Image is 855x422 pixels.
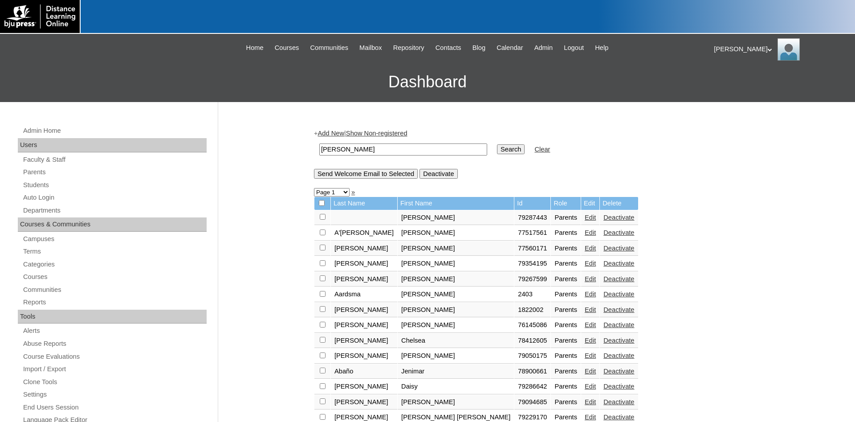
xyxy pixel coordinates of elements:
a: Edit [585,383,596,390]
a: Deactivate [603,245,634,252]
a: Deactivate [603,291,634,298]
td: [PERSON_NAME] [331,256,397,271]
a: Terms [22,246,207,257]
td: Daisy [398,379,514,394]
span: Courses [275,43,299,53]
input: Deactivate [419,169,457,179]
a: Edit [585,398,596,406]
a: Deactivate [603,214,634,221]
a: Deactivate [603,398,634,406]
td: Parents [551,210,581,225]
span: Communities [310,43,348,53]
input: Send Welcome Email to Selected [314,169,418,179]
td: [PERSON_NAME] [331,333,397,348]
td: Aardsma [331,287,397,302]
td: [PERSON_NAME] [331,318,397,333]
div: [PERSON_NAME] [714,38,846,61]
div: Users [18,138,207,152]
td: 1822002 [514,303,550,318]
a: Import / Export [22,364,207,375]
span: Blog [472,43,485,53]
td: [PERSON_NAME] [398,272,514,287]
span: Repository [393,43,424,53]
td: [PERSON_NAME] [398,241,514,256]
div: Courses & Communities [18,217,207,232]
a: Home [242,43,268,53]
td: 77517561 [514,225,550,241]
a: Edit [585,260,596,267]
span: Help [595,43,608,53]
a: Logout [559,43,588,53]
a: Edit [585,414,596,421]
td: [PERSON_NAME] [331,379,397,394]
td: 79267599 [514,272,550,287]
td: [PERSON_NAME] [331,395,397,410]
a: Deactivate [603,275,634,283]
td: [PERSON_NAME] [398,210,514,225]
a: Edit [585,245,596,252]
a: Parents [22,167,207,178]
a: Edit [585,291,596,298]
span: Calendar [497,43,523,53]
span: Contacts [436,43,461,53]
td: A'[PERSON_NAME] [331,225,397,241]
a: Edit [585,368,596,375]
td: Parents [551,379,581,394]
td: Parents [551,303,581,318]
a: Courses [270,43,304,53]
a: Communities [305,43,353,53]
a: Edit [585,306,596,313]
a: Add New [318,130,344,137]
td: Parents [551,225,581,241]
td: First Name [398,197,514,210]
a: Deactivate [603,383,634,390]
td: [PERSON_NAME] [331,348,397,364]
a: Edit [585,352,596,359]
h3: Dashboard [4,62,851,102]
a: Deactivate [603,414,634,421]
a: Admin Home [22,125,207,136]
a: Calendar [492,43,527,53]
a: Repository [389,43,429,53]
td: [PERSON_NAME] [331,303,397,318]
a: Students [22,180,207,191]
span: Home [246,43,264,53]
td: 78412605 [514,333,550,348]
td: Edit [581,197,599,210]
td: 2403 [514,287,550,302]
td: Last Name [331,197,397,210]
td: [PERSON_NAME] [398,303,514,318]
a: Edit [585,275,596,283]
a: Settings [22,389,207,400]
td: [PERSON_NAME] [398,256,514,271]
a: Categories [22,259,207,270]
td: Parents [551,287,581,302]
a: Edit [585,321,596,328]
td: 79354195 [514,256,550,271]
input: Search [319,143,487,156]
a: Reports [22,297,207,308]
a: Edit [585,337,596,344]
span: Admin [534,43,553,53]
a: Contacts [431,43,466,53]
a: Clone Tools [22,377,207,388]
a: Mailbox [355,43,387,53]
td: Abaño [331,364,397,379]
td: Parents [551,272,581,287]
td: 77560171 [514,241,550,256]
td: Parents [551,241,581,256]
a: Faculty & Staff [22,154,207,165]
a: Alerts [22,325,207,336]
td: Role [551,197,581,210]
img: logo-white.png [4,4,75,29]
a: Auto Login [22,192,207,203]
a: Courses [22,271,207,283]
td: [PERSON_NAME] [398,225,514,241]
td: [PERSON_NAME] [331,241,397,256]
a: End Users Session [22,402,207,413]
td: Parents [551,333,581,348]
td: [PERSON_NAME] [398,395,514,410]
td: Parents [551,318,581,333]
td: 79094685 [514,395,550,410]
a: Deactivate [603,321,634,328]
